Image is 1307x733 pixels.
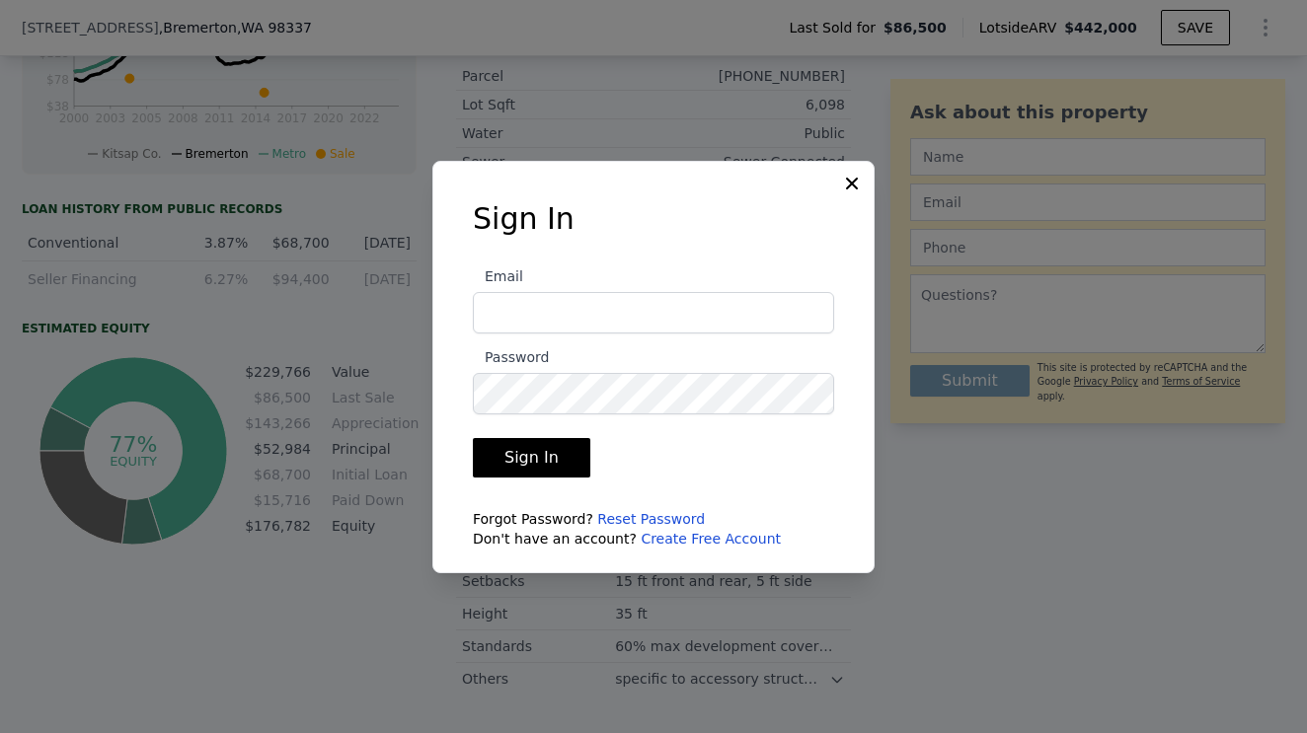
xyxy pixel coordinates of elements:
input: Password [473,373,834,414]
div: Forgot Password? Don't have an account? [473,509,834,549]
a: Reset Password [597,511,705,527]
span: Password [473,349,549,365]
input: Email [473,292,834,333]
button: Sign In [473,438,590,477]
a: Create Free Account [641,531,781,547]
h3: Sign In [473,201,834,237]
span: Email [473,268,523,284]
